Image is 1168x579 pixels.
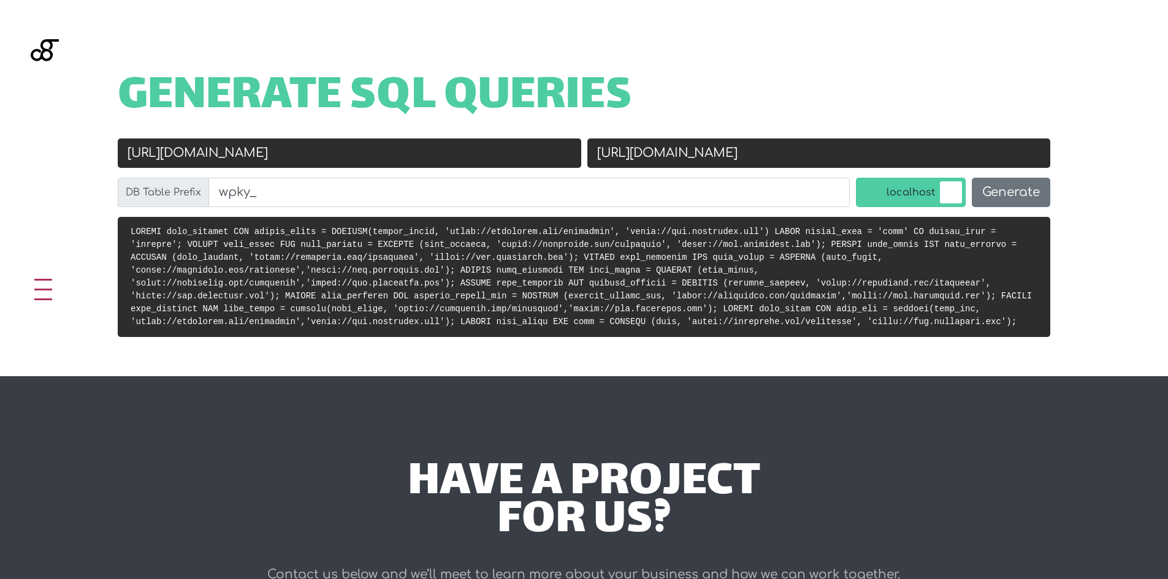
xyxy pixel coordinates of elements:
[221,464,947,541] div: have a project for us?
[31,39,59,131] img: Blackgate
[208,178,850,207] input: wp_
[131,227,1032,327] code: LOREMI dolo_sitamet CON adipis_elits = DOEIUSM(tempor_incid, 'utlab://etdolorem.ali/enimadmin', '...
[118,178,209,207] label: DB Table Prefix
[587,138,1051,168] input: New URL
[118,138,581,168] input: Old URL
[118,78,632,116] span: Generate SQL Queries
[856,178,966,207] label: localhost
[972,178,1050,207] button: Generate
